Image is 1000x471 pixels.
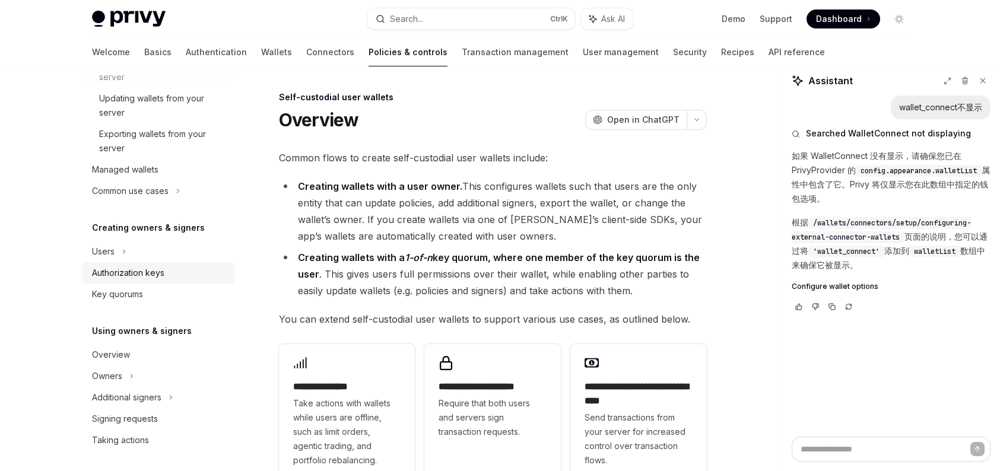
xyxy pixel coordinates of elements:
p: 如果 WalletConnect 没有显示，请确保您已在 PrivyProvider 的 属性中包含了它。Privy 将仅显示您在此数组中指定的钱包选项。 [792,149,991,206]
span: Common flows to create self-custodial user wallets include: [279,149,707,166]
a: Updating wallets from your server [82,88,234,123]
div: Updating wallets from your server [99,91,227,120]
a: Authorization keys [82,262,234,284]
span: Require that both users and servers sign transaction requests. [439,396,547,439]
div: Search... [390,12,423,26]
strong: Creating wallets with a user owner. [298,180,462,192]
a: Support [760,13,792,25]
li: This configures wallets such that users are the only entity that can update policies, add additio... [279,178,707,244]
button: Open in ChatGPT [585,110,687,130]
div: Taking actions [92,433,149,447]
span: Send transactions from your server for increased control over transaction flows. [585,410,693,467]
div: Additional signers [92,390,161,405]
span: Open in ChatGPT [607,114,680,126]
a: Managed wallets [82,159,234,180]
a: Security [673,38,707,66]
a: Configure wallet options [792,282,991,291]
a: Taking actions [82,429,234,451]
button: Ask AI [581,8,633,30]
div: Users [92,244,115,259]
a: Recipes [721,38,754,66]
div: Self-custodial user wallets [279,91,707,103]
a: Dashboard [807,9,880,28]
div: Authorization keys [92,266,164,280]
img: light logo [92,11,166,27]
a: Exporting wallets from your server [82,123,234,159]
div: Key quorums [92,287,143,301]
strong: Creating wallets with a key quorum, where one member of the key quorum is the user [298,252,700,280]
span: Dashboard [816,13,862,25]
button: Search...CtrlK [367,8,575,30]
span: Ctrl K [550,14,568,24]
a: Basics [144,38,172,66]
span: Assistant [808,74,853,88]
span: 'wallet_connect' [813,247,880,256]
span: Searched WalletConnect not displaying [806,128,971,139]
div: Owners [92,369,122,383]
span: Configure wallet options [792,282,878,291]
h5: Using owners & signers [92,324,192,338]
a: Demo [722,13,745,25]
button: Searched WalletConnect not displaying [792,128,991,139]
h1: Overview [279,109,359,131]
div: wallet_connect不显示 [899,101,982,113]
a: Overview [82,344,234,365]
a: API reference [769,38,825,66]
a: User management [583,38,659,66]
span: walletList [914,247,955,256]
button: Send message [970,442,985,456]
span: Take actions with wallets while users are offline, such as limit orders, agentic trading, and por... [293,396,401,467]
div: Managed wallets [92,163,158,177]
span: config.appearance.walletList [861,166,977,176]
span: Ask AI [601,13,625,25]
a: Connectors [306,38,354,66]
a: Wallets [261,38,292,66]
a: Welcome [92,38,130,66]
span: You can extend self-custodial user wallets to support various use cases, as outlined below. [279,311,707,327]
div: Overview [92,348,130,362]
div: Signing requests [92,412,158,426]
p: 根据 页面的说明，您可以通过将 添加到 数组中来确保它被显示。 [792,215,991,272]
h5: Creating owners & signers [92,221,205,235]
span: /wallets/connectors/setup/configuring-external-connector-wallets [792,218,971,242]
a: Signing requests [82,408,234,429]
a: Authentication [186,38,247,66]
a: Policies & controls [369,38,447,66]
a: Key quorums [82,284,234,305]
div: Common use cases [92,184,169,198]
em: 1-of-n [405,252,433,263]
li: . This gives users full permissions over their wallet, while enabling other parties to easily upd... [279,249,707,299]
div: Exporting wallets from your server [99,127,227,155]
button: Toggle dark mode [890,9,909,28]
a: Transaction management [462,38,569,66]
